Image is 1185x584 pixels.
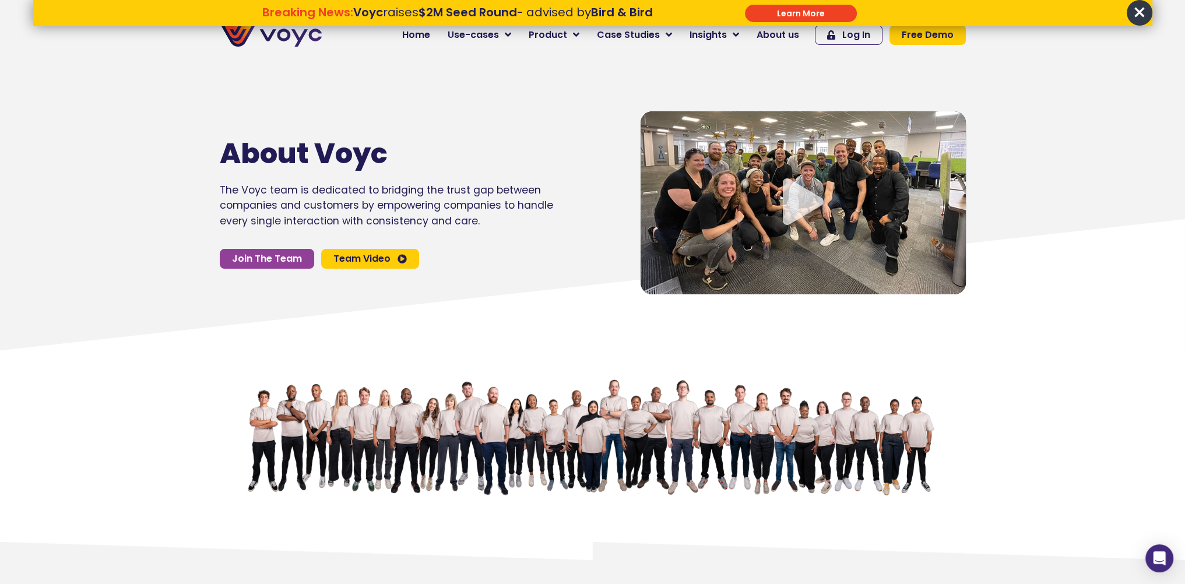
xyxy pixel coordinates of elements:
span: Insights [690,28,727,42]
span: About us [757,28,799,42]
a: Case Studies [588,23,681,47]
img: voyc-full-logo [220,23,322,47]
a: Use-cases [439,23,520,47]
span: Home [402,28,430,42]
span: Team Video [333,254,391,263]
a: Free Demo [889,25,966,45]
a: Join The Team [220,249,314,269]
strong: $2M Seed Round [419,4,517,20]
strong: Bird & Bird [591,4,653,20]
a: Insights [681,23,748,47]
a: Product [520,23,588,47]
a: About us [748,23,808,47]
span: raises - advised by [353,4,653,20]
div: Video play button [780,178,827,227]
span: Join The Team [232,254,302,263]
span: Free Demo [902,30,954,40]
span: Product [529,28,567,42]
div: Submit [745,5,857,22]
a: Log In [815,25,882,45]
div: Breaking News: Voyc raises $2M Seed Round - advised by Bird & Bird [203,5,712,33]
span: Log In [842,30,870,40]
a: Team Video [321,249,419,269]
strong: Voyc [353,4,383,20]
div: Open Intercom Messenger [1145,544,1173,572]
h1: About Voyc [220,137,518,171]
strong: Breaking News: [262,4,353,20]
span: Use-cases [448,28,499,42]
p: The Voyc team is dedicated to bridging the trust gap between companies and customers by empowerin... [220,182,553,228]
span: Case Studies [597,28,660,42]
a: Home [393,23,439,47]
